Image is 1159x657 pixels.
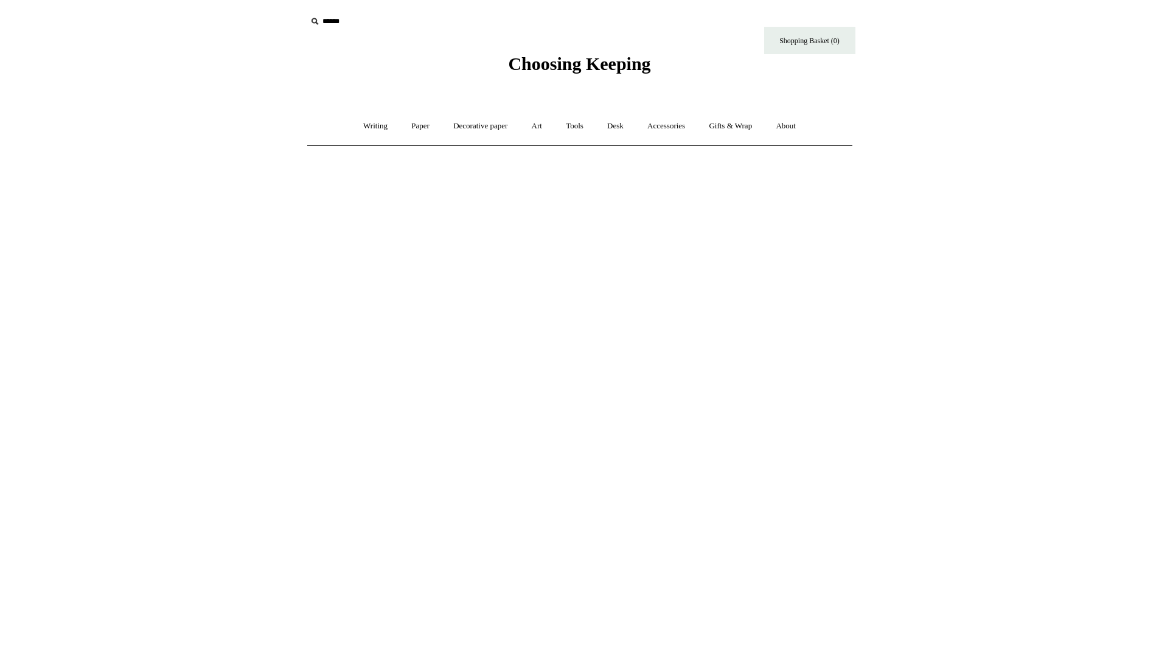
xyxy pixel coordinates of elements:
[636,110,696,142] a: Accessories
[400,110,440,142] a: Paper
[442,110,518,142] a: Decorative paper
[352,110,399,142] a: Writing
[508,63,650,72] a: Choosing Keeping
[521,110,553,142] a: Art
[764,27,855,54] a: Shopping Basket (0)
[698,110,763,142] a: Gifts & Wrap
[508,54,650,74] span: Choosing Keeping
[555,110,594,142] a: Tools
[765,110,807,142] a: About
[596,110,635,142] a: Desk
